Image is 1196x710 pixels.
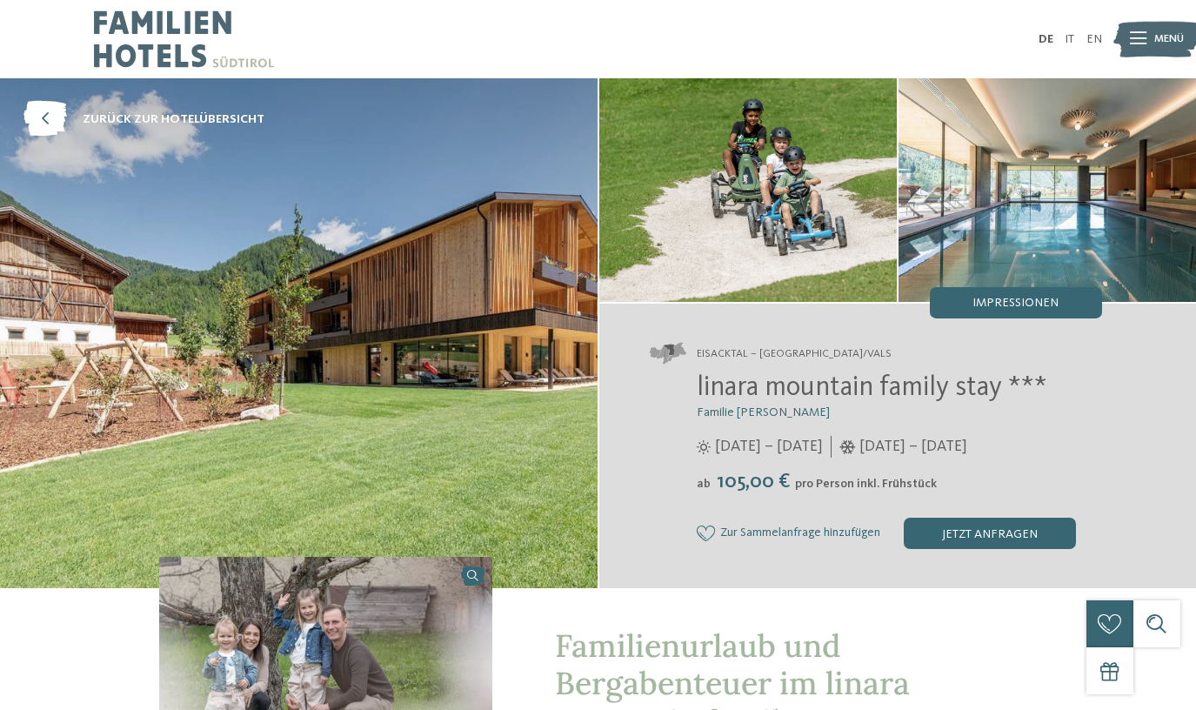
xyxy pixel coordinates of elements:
span: Eisacktal – [GEOGRAPHIC_DATA]/Vals [697,346,892,362]
img: Der Ort für Little Nature Ranger in Vals [899,78,1196,302]
span: Familie [PERSON_NAME] [697,406,830,419]
img: Der Ort für Little Nature Ranger in Vals [599,78,897,302]
span: zurück zur Hotelübersicht [83,111,264,128]
a: IT [1065,33,1074,45]
span: Zur Sammelanfrage hinzufügen [720,526,880,540]
span: ab [697,478,711,490]
a: EN [1086,33,1102,45]
span: 105,00 € [712,472,793,492]
i: Öffnungszeiten im Sommer [697,440,711,454]
a: zurück zur Hotelübersicht [23,102,264,137]
span: [DATE] – [DATE] [715,436,823,458]
i: Öffnungszeiten im Winter [839,440,856,454]
div: jetzt anfragen [904,518,1076,549]
span: pro Person inkl. Frühstück [795,478,937,490]
span: [DATE] – [DATE] [859,436,967,458]
span: Impressionen [972,297,1059,309]
span: linara mountain family stay *** [697,374,1047,402]
span: Menü [1154,31,1184,47]
a: DE [1039,33,1053,45]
